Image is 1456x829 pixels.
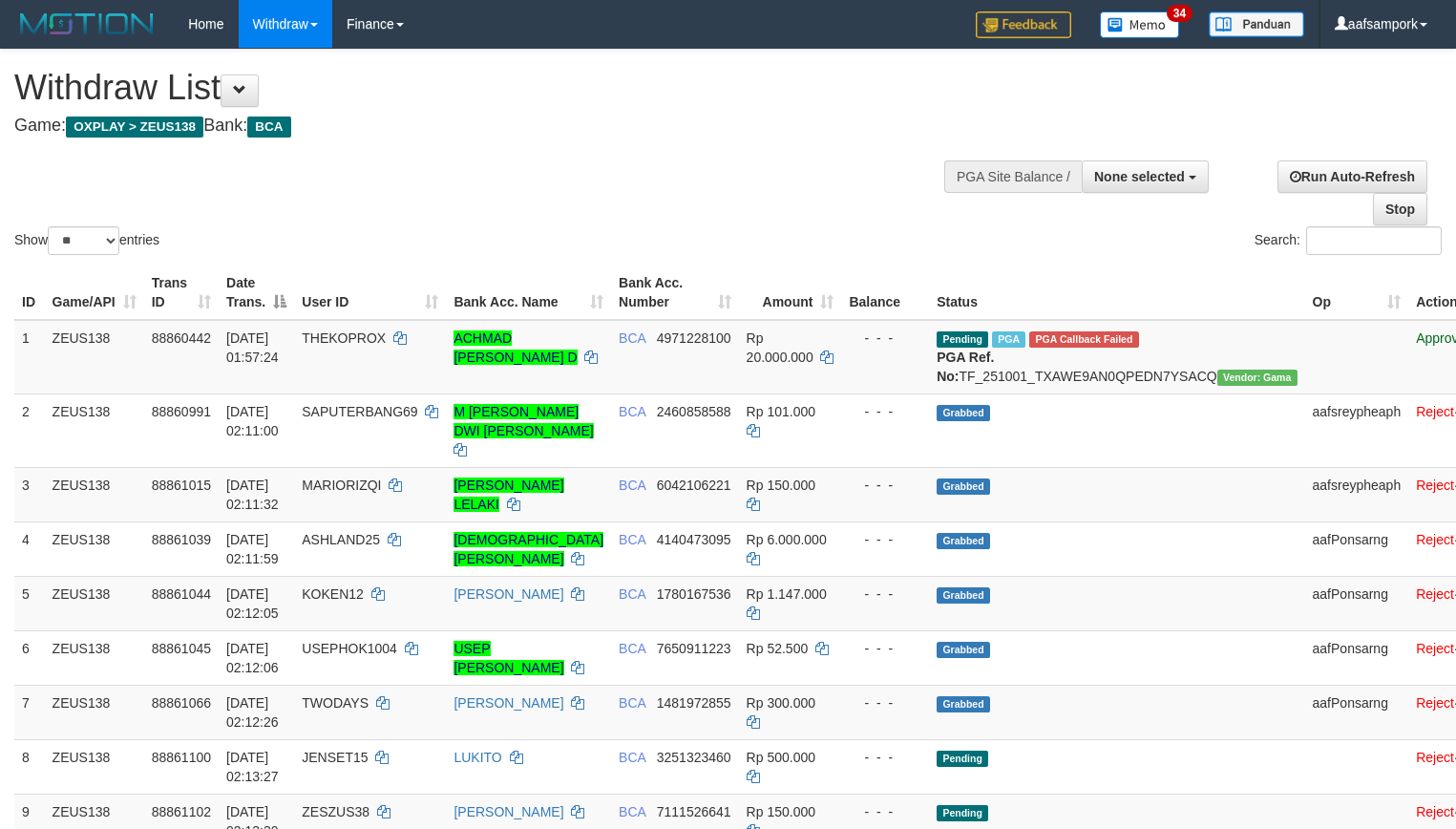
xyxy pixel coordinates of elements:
[219,266,294,320] th: Date Trans.: activate to sort column descending
[619,404,645,419] span: BCA
[66,117,203,138] span: OXPLAY > ZEUS138
[937,331,988,348] span: Pending
[152,330,211,346] span: 88860442
[992,331,1025,348] span: Marked by aaftanly
[247,117,290,138] span: BCA
[144,266,219,320] th: Trans ID: activate to sort column ascending
[657,695,731,711] span: Copy 1481972855 to clipboard
[454,404,593,438] a: M [PERSON_NAME] DWI [PERSON_NAME]
[747,586,827,602] span: Rp 1.147.000
[1082,160,1209,193] button: None selected
[611,266,739,320] th: Bank Acc. Number: activate to sort column ascending
[226,695,279,730] span: [DATE] 02:12:26
[45,521,144,576] td: ZEUS138
[45,320,144,394] td: ZEUS138
[739,266,842,320] th: Amount: activate to sort column ascending
[45,393,144,467] td: ZEUS138
[14,10,159,38] img: MOTION_logo.png
[14,521,45,576] td: 4
[1416,404,1454,419] a: Reject
[302,478,381,493] span: MARIORIZQI
[1209,11,1304,37] img: panduan.png
[454,695,563,711] a: [PERSON_NAME]
[849,748,921,767] div: - - -
[1305,630,1409,685] td: aafPonsarng
[849,329,921,348] div: - - -
[841,266,929,320] th: Balance
[14,117,952,136] h4: Game: Bank:
[849,639,921,658] div: - - -
[747,641,809,656] span: Rp 52.500
[747,478,815,493] span: Rp 150.000
[849,693,921,712] div: - - -
[48,226,119,255] select: Showentries
[152,695,211,711] span: 88861066
[937,533,990,549] span: Grabbed
[849,585,921,604] div: - - -
[657,750,731,765] span: Copy 3251323460 to clipboard
[937,805,988,821] span: Pending
[226,641,279,675] span: [DATE] 02:12:06
[1029,331,1138,348] span: PGA Error
[302,532,380,547] span: ASHLAND25
[14,266,45,320] th: ID
[302,404,417,419] span: SAPUTERBANG69
[45,630,144,685] td: ZEUS138
[937,405,990,421] span: Grabbed
[937,478,990,495] span: Grabbed
[454,641,563,675] a: USEP [PERSON_NAME]
[152,404,211,419] span: 88860991
[849,802,921,821] div: - - -
[937,642,990,658] span: Grabbed
[619,586,645,602] span: BCA
[45,266,144,320] th: Game/API: activate to sort column ascending
[454,804,563,819] a: [PERSON_NAME]
[1305,467,1409,521] td: aafsreypheaph
[1416,586,1454,602] a: Reject
[1305,576,1409,630] td: aafPonsarng
[976,11,1071,38] img: Feedback.jpg
[1305,685,1409,739] td: aafPonsarng
[747,532,827,547] span: Rp 6.000.000
[14,226,159,255] label: Show entries
[747,750,815,765] span: Rp 500.000
[1373,193,1427,225] a: Stop
[152,478,211,493] span: 88861015
[14,320,45,394] td: 1
[1305,521,1409,576] td: aafPonsarng
[619,641,645,656] span: BCA
[849,530,921,549] div: - - -
[302,804,369,819] span: ZESZUS38
[929,266,1304,320] th: Status
[454,750,501,765] a: LUKITO
[849,402,921,421] div: - - -
[226,532,279,566] span: [DATE] 02:11:59
[454,532,603,566] a: [DEMOGRAPHIC_DATA][PERSON_NAME]
[454,586,563,602] a: [PERSON_NAME]
[14,393,45,467] td: 2
[747,404,815,419] span: Rp 101.000
[14,739,45,794] td: 8
[657,532,731,547] span: Copy 4140473095 to clipboard
[619,804,645,819] span: BCA
[1306,226,1442,255] input: Search:
[944,160,1082,193] div: PGA Site Balance /
[454,478,563,512] a: [PERSON_NAME] LELAKI
[226,586,279,621] span: [DATE] 02:12:05
[849,476,921,495] div: - - -
[1305,393,1409,467] td: aafsreypheaph
[1416,750,1454,765] a: Reject
[937,350,994,384] b: PGA Ref. No:
[45,576,144,630] td: ZEUS138
[226,404,279,438] span: [DATE] 02:11:00
[152,750,211,765] span: 88861100
[937,587,990,604] span: Grabbed
[294,266,446,320] th: User ID: activate to sort column ascending
[1416,532,1454,547] a: Reject
[657,804,731,819] span: Copy 7111526641 to clipboard
[152,804,211,819] span: 88861102
[454,330,577,365] a: ACHMAD [PERSON_NAME] D
[302,330,386,346] span: THEKOPROX
[657,641,731,656] span: Copy 7650911223 to clipboard
[929,320,1304,394] td: TF_251001_TXAWE9AN0QPEDN7YSACQ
